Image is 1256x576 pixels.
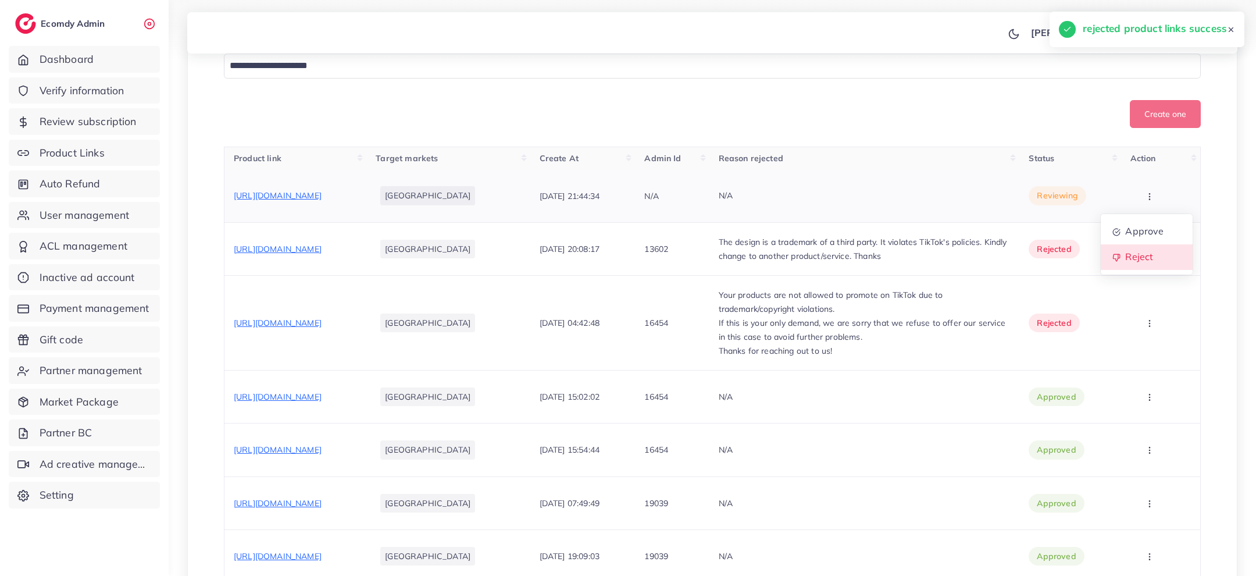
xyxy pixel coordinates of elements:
[41,18,108,29] h2: Ecomdy Admin
[40,425,92,440] span: Partner BC
[40,114,137,129] span: Review subscription
[40,363,142,378] span: Partner management
[1037,391,1076,403] span: approved
[9,264,160,291] a: Inactive ad account
[9,389,160,415] a: Market Package
[719,344,1011,358] p: Thanks for reaching out to us!
[9,357,160,384] a: Partner management
[234,551,322,561] span: [URL][DOMAIN_NAME]
[540,496,600,510] p: [DATE] 07:49:49
[9,170,160,197] a: Auto Refund
[644,549,668,563] p: 19039
[1083,21,1227,36] h5: rejected product links success
[40,52,94,67] span: Dashboard
[644,443,668,457] p: 16454
[1037,497,1076,509] span: approved
[226,57,1186,75] input: Search for option
[234,445,322,455] span: [URL][DOMAIN_NAME]
[40,208,129,223] span: User management
[1031,26,1193,40] p: [PERSON_NAME] [PERSON_NAME]
[9,482,160,509] a: Setting
[9,140,160,166] a: Product Links
[40,301,149,316] span: Payment management
[9,46,160,73] a: Dashboard
[644,316,668,330] p: 16454
[15,13,108,34] a: logoEcomdy Admin
[40,394,119,410] span: Market Package
[644,496,668,510] p: 19039
[644,390,668,404] p: 16454
[719,288,1011,316] p: Your products are not allowed to promote on TikTok due to trademark/copyright violations.
[234,498,322,509] span: [URL][DOMAIN_NAME]
[9,326,160,353] a: Gift code
[234,318,322,328] span: [URL][DOMAIN_NAME]
[1037,444,1076,456] span: approved
[540,443,600,457] p: [DATE] 15:54:44
[9,451,160,478] a: Ad creative management
[719,551,733,561] span: N/A
[719,316,1011,344] p: If this is your only demand, we are sorry that we refuse to offer our service in this case to avo...
[380,440,475,459] li: [GEOGRAPHIC_DATA]
[9,295,160,322] a: Payment management
[380,494,475,513] li: [GEOGRAPHIC_DATA]
[1125,225,1164,237] span: Approve
[9,108,160,135] a: Review subscription
[40,457,151,472] span: Ad creative management
[40,332,83,347] span: Gift code
[719,445,733,455] span: N/A
[380,547,475,566] li: [GEOGRAPHIC_DATA]
[540,549,600,563] p: [DATE] 19:09:03
[40,270,135,285] span: Inactive ad account
[9,233,160,259] a: ACL management
[9,419,160,446] a: Partner BC
[234,392,322,402] span: [URL][DOMAIN_NAME]
[719,498,733,509] span: N/A
[40,145,105,161] span: Product Links
[1037,550,1076,562] span: approved
[9,77,160,104] a: Verify information
[540,316,600,330] p: [DATE] 04:42:48
[380,314,475,332] li: [GEOGRAPHIC_DATA]
[40,239,127,254] span: ACL management
[9,202,160,229] a: User management
[1125,251,1153,262] span: Reject
[1025,21,1228,44] a: [PERSON_NAME] [PERSON_NAME]avatar
[540,390,600,404] p: [DATE] 15:02:02
[40,176,101,191] span: Auto Refund
[1037,317,1071,329] span: rejected
[719,392,733,402] span: N/A
[224,54,1201,79] div: Search for option
[40,83,124,98] span: Verify information
[380,387,475,406] li: [GEOGRAPHIC_DATA]
[15,13,36,34] img: logo
[40,488,74,503] span: Setting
